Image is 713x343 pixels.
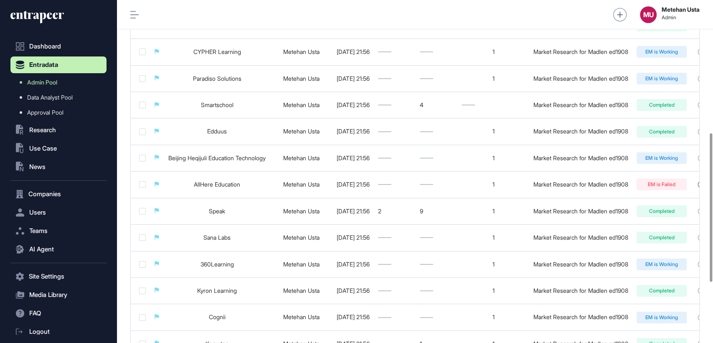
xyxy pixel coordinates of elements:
span: Users [29,209,46,216]
a: Paradiso Solutions [193,75,241,82]
a: AllHere Education [194,181,240,188]
button: Companies [10,186,107,202]
div: EM is Failed [637,179,687,190]
a: Smartschool [201,101,233,108]
a: Metehan Usta [283,313,320,320]
div: 1 [462,75,525,82]
button: FAQ [10,305,107,322]
div: 1 [462,155,525,161]
span: Entradata [29,61,58,68]
a: Metehan Usta [283,101,320,108]
button: Site Settings [10,268,107,285]
a: Metehan Usta [283,48,320,55]
div: EM is Working [637,46,687,58]
a: Metehan Usta [283,234,320,241]
a: Approval Pool [15,105,107,120]
a: Kyron Learning [197,287,237,294]
div: Market Research for Madlen ed1908 [533,234,628,241]
a: Metehan Usta [283,261,320,268]
span: Admin [662,15,700,20]
a: Edduus [207,128,227,135]
div: 1 [462,287,525,294]
div: 1 [462,49,525,55]
div: 1 [462,234,525,241]
div: Market Research for Madlen ed1908 [533,314,628,320]
button: MU [640,6,657,23]
div: EM is Working [637,312,687,323]
div: [DATE] 21:56 [337,128,370,135]
button: Use Case [10,140,107,157]
div: Market Research for Madlen ed1908 [533,128,628,135]
a: Beijing Heqijuli Education Technology [168,154,266,161]
div: Completed [637,126,687,138]
a: Speak [209,207,225,215]
div: Completed [637,205,687,217]
div: Completed [637,232,687,243]
strong: Metehan Usta [662,6,700,13]
div: 4 [420,102,453,108]
div: Market Research for Madlen ed1908 [533,208,628,215]
a: Metehan Usta [283,75,320,82]
button: Users [10,204,107,221]
span: Research [29,127,56,133]
div: Market Research for Madlen ed1908 [533,261,628,268]
div: [DATE] 21:56 [337,155,370,161]
div: [DATE] 21:56 [337,208,370,215]
div: [DATE] 21:56 [337,102,370,108]
div: [DATE] 21:56 [337,234,370,241]
div: EM is Working [637,152,687,164]
div: 2 [378,208,411,215]
div: Completed [637,285,687,297]
div: 1 [462,128,525,135]
div: [DATE] 21:56 [337,261,370,268]
span: Logout [29,328,50,335]
a: 360Learning [200,261,234,268]
button: Entradata [10,56,107,73]
div: Market Research for Madlen ed1908 [533,49,628,55]
div: [DATE] 21:56 [337,75,370,82]
a: CYPHER Learning [193,48,241,55]
div: Market Research for Madlen ed1908 [533,155,628,161]
div: Market Research for Madlen ed1908 [533,287,628,294]
div: Market Research for Madlen ed1908 [533,102,628,108]
div: EM is Working [637,73,687,84]
div: 1 [462,181,525,188]
div: Completed [637,99,687,111]
span: Teams [29,228,48,234]
span: Use Case [29,145,57,152]
div: 1 [462,261,525,268]
div: [DATE] 21:56 [337,314,370,320]
div: Market Research for Madlen ed1908 [533,181,628,188]
a: Metehan Usta [283,154,320,161]
span: Companies [28,191,61,197]
span: Site Settings [29,273,64,280]
a: Metehan Usta [283,181,320,188]
div: Market Research for Madlen ed1908 [533,75,628,82]
a: Metehan Usta [283,207,320,215]
div: EM is Working [637,259,687,270]
a: Metehan Usta [283,287,320,294]
button: News [10,159,107,175]
span: AI Agent [29,246,54,253]
div: 9 [420,208,453,215]
a: Dashboard [10,38,107,55]
div: 1 [462,314,525,320]
span: Media Library [29,292,67,298]
div: [DATE] 21:56 [337,181,370,188]
a: Cognii [209,313,226,320]
a: Sana Labs [203,234,231,241]
span: Admin Pool [27,79,57,86]
a: Logout [10,323,107,340]
div: 1 [462,208,525,215]
div: [DATE] 21:56 [337,287,370,294]
span: Approval Pool [27,109,63,116]
button: Media Library [10,287,107,303]
a: Metehan Usta [283,128,320,135]
span: Dashboard [29,43,61,50]
span: News [29,164,46,170]
div: [DATE] 21:56 [337,49,370,55]
a: Data Analyst Pool [15,90,107,105]
button: Research [10,122,107,138]
button: Teams [10,223,107,239]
